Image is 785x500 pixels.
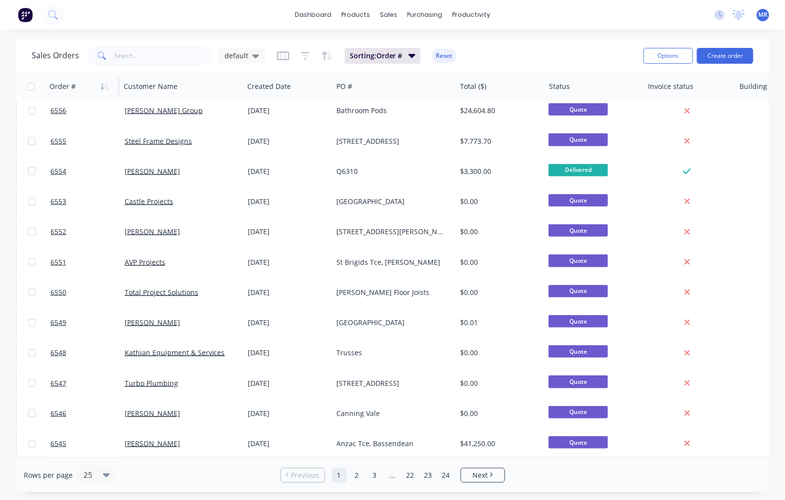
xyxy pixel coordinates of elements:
a: [PERSON_NAME] [125,409,180,418]
div: [DATE] [248,227,329,237]
a: 6547 [50,369,125,398]
img: Factory [18,7,33,22]
span: Quote [549,436,608,449]
div: $0.00 [460,227,537,237]
a: Page 24 [439,468,454,483]
div: [DATE] [248,197,329,207]
div: [GEOGRAPHIC_DATA] [337,197,447,207]
span: 6545 [50,439,66,449]
div: [DATE] [248,409,329,418]
span: 6554 [50,167,66,176]
span: MR [758,10,768,19]
div: [DATE] [248,348,329,358]
a: dashboard [290,7,336,22]
a: 6550 [50,278,125,307]
button: Create order [697,48,753,64]
a: 6551 [50,248,125,277]
span: Quote [549,224,608,237]
span: Delivered [549,164,608,176]
div: [STREET_ADDRESS][PERSON_NAME][PERSON_NAME] [337,227,447,237]
span: default [225,50,248,61]
a: 6552 [50,217,125,247]
div: $0.01 [460,318,537,328]
span: Next [472,470,488,480]
div: $0.00 [460,348,537,358]
span: 6547 [50,378,66,388]
div: [DATE] [248,106,329,116]
div: $41,250.00 [460,439,537,449]
span: Quote [549,345,608,358]
a: Page 23 [421,468,436,483]
span: 6549 [50,318,66,328]
span: Quote [549,133,608,146]
a: 6549 [50,308,125,337]
a: Page 3 [368,468,382,483]
div: $3,300.00 [460,167,537,176]
span: Quote [549,254,608,267]
span: 6548 [50,348,66,358]
div: Total ($) [460,82,486,91]
div: [DATE] [248,136,329,146]
a: AVP Projects [125,257,165,267]
button: Sorting:Order # [345,48,420,64]
div: [STREET_ADDRESS] [337,136,447,146]
a: Page 2 [350,468,365,483]
div: Anzac Tce, Bassendean [337,439,447,449]
div: $0.00 [460,378,537,388]
a: 6545 [50,429,125,458]
div: Canning Vale [337,409,447,418]
div: productivity [447,7,495,22]
div: [DATE] [248,318,329,328]
span: 6551 [50,257,66,267]
span: Quote [549,285,608,297]
div: St Brigids Tce, [PERSON_NAME] [337,257,447,267]
a: 6548 [50,338,125,368]
div: purchasing [402,7,447,22]
div: [PERSON_NAME] Floor Joists [337,288,447,297]
span: Sorting: Order # [350,51,403,61]
a: 6555 [50,126,125,156]
a: Page 22 [403,468,418,483]
div: $0.00 [460,409,537,418]
div: $7,773.70 [460,136,537,146]
ul: Pagination [277,468,509,483]
div: Order # [49,82,76,91]
div: Created Date [247,82,291,91]
div: [DATE] [248,439,329,449]
a: Previous page [281,470,324,480]
a: 6553 [50,187,125,216]
span: Quote [549,315,608,328]
div: [DATE] [248,257,329,267]
a: [PERSON_NAME] [125,318,180,327]
span: Quote [549,406,608,418]
a: Steel Frame Designs [125,136,192,146]
span: 6550 [50,288,66,297]
span: 6546 [50,409,66,418]
a: [PERSON_NAME] [125,167,180,176]
a: 6556 [50,96,125,125]
span: Quote [549,375,608,388]
div: [DATE] [248,167,329,176]
div: sales [375,7,402,22]
span: Rows per page [24,470,73,480]
div: [GEOGRAPHIC_DATA] [337,318,447,328]
span: 6555 [50,136,66,146]
div: PO # [336,82,352,91]
div: [STREET_ADDRESS] [337,378,447,388]
a: Turbo Plumbing [125,378,178,388]
button: Options [644,48,693,64]
span: 6553 [50,197,66,207]
input: Search... [115,46,211,66]
a: Castle Projects [125,197,173,206]
a: Kathian Equipment & Services [125,348,225,357]
span: Quote [549,103,608,116]
div: Bathroom Pods [337,106,447,116]
a: Jump forward [385,468,400,483]
span: Quote [549,194,608,207]
div: $24,604.80 [460,106,537,116]
div: Customer Name [124,82,178,91]
div: Invoice status [648,82,693,91]
a: Total Project Solutions [125,288,198,297]
div: Trusses [337,348,447,358]
span: 6552 [50,227,66,237]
